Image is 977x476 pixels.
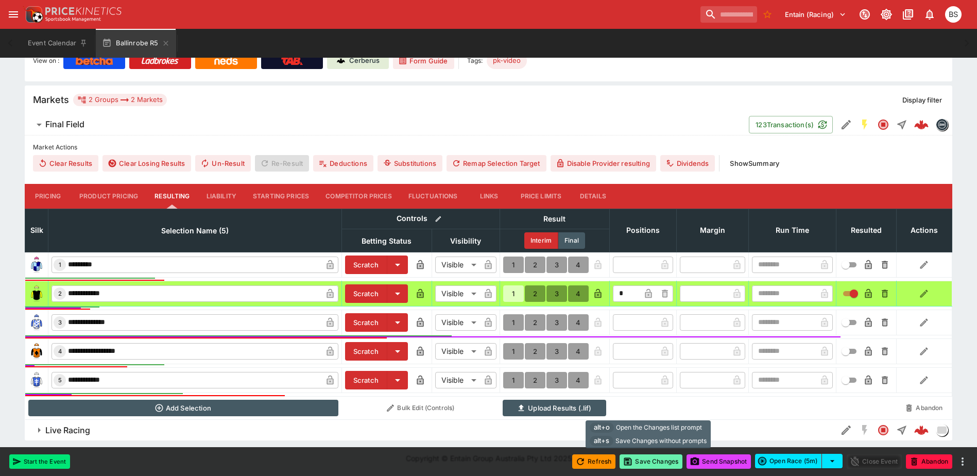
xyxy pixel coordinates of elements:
[503,343,524,360] button: 1
[349,56,380,66] p: Cerberus
[551,155,656,172] button: Disable Provider resulting
[4,5,23,24] button: open drawer
[45,425,90,436] h6: Live Racing
[779,6,852,23] button: Select Tenant
[435,285,480,302] div: Visible
[25,209,48,252] th: Silk
[467,53,483,69] label: Tags:
[435,372,480,388] div: Visible
[195,155,250,172] button: Un-Result
[33,155,98,172] button: Clear Results
[724,155,785,172] button: ShowSummary
[141,57,179,65] img: Ladbrokes
[590,436,613,446] span: alt+s
[942,3,965,26] button: Brendan Scoble
[855,421,874,439] button: SGM Disabled
[345,342,387,361] button: Scratch
[432,212,445,226] button: Bulk edit
[822,454,843,468] button: select merge strategy
[245,184,317,209] button: Starting Prices
[525,343,545,360] button: 2
[400,184,466,209] button: Fluctuations
[28,372,45,388] img: runner 5
[568,343,589,360] button: 4
[28,285,45,302] img: runner 2
[439,235,492,247] span: Visibility
[568,372,589,388] button: 4
[837,115,855,134] button: Edit Detail
[96,29,176,58] button: Ballinrobe R5
[56,319,64,326] span: 3
[700,6,757,23] input: search
[568,314,589,331] button: 4
[487,56,527,66] span: pk-video
[313,155,373,172] button: Deductions
[23,4,43,25] img: PriceKinetics Logo
[33,53,59,69] label: View on :
[71,184,146,209] button: Product Pricing
[345,313,387,332] button: Scratch
[345,284,387,303] button: Scratch
[896,92,948,108] button: Display filter
[378,155,442,172] button: Substitutions
[525,257,545,273] button: 2
[609,209,676,252] th: Positions
[874,421,893,439] button: Closed
[503,257,524,273] button: 1
[936,118,948,131] div: betmakers
[503,285,524,302] button: 1
[748,209,836,252] th: Run Time
[914,117,929,132] img: logo-cerberus--red.svg
[33,140,944,155] label: Market Actions
[150,225,240,237] span: Selection Name (5)
[899,5,917,24] button: Documentation
[25,184,71,209] button: Pricing
[914,423,929,437] img: logo-cerberus--red.svg
[146,184,198,209] button: Resulting
[877,118,889,131] svg: Closed
[503,314,524,331] button: 1
[512,184,570,209] button: Price Limits
[755,454,843,468] div: split button
[102,155,191,172] button: Clear Losing Results
[76,57,113,65] img: Betcha
[28,343,45,360] img: runner 4
[28,314,45,331] img: runner 3
[28,400,339,416] button: Add Selection
[590,422,614,433] span: alt+o
[345,400,496,416] button: Bulk Edit (Controls)
[899,400,949,416] button: Abandon
[914,423,929,437] div: b39615c0-7502-476b-ad52-b35e065f6e26
[893,115,911,134] button: Straight
[855,115,874,134] button: SGM Enabled
[525,314,545,331] button: 2
[837,421,855,439] button: Edit Detail
[546,257,567,273] button: 3
[956,455,969,468] button: more
[500,209,609,229] th: Result
[345,371,387,389] button: Scratch
[660,155,715,172] button: Dividends
[214,57,237,65] img: Neds
[874,115,893,134] button: Closed
[759,6,776,23] button: No Bookmarks
[524,232,558,249] button: Interim
[546,343,567,360] button: 3
[911,114,932,135] a: fe035dcc-1610-41bb-9981-a112ff7052cd
[836,209,896,252] th: Resulted
[341,209,500,229] th: Controls
[906,455,952,466] span: Mark an event as closed and abandoned.
[9,454,70,469] button: Start the Event
[466,184,512,209] button: Links
[45,7,122,15] img: PriceKinetics
[435,257,480,273] div: Visible
[487,53,527,69] div: Betting Target: cerberus
[893,421,911,439] button: Straight
[877,424,889,436] svg: Closed
[350,235,423,247] span: Betting Status
[281,57,303,65] img: TabNZ
[503,372,524,388] button: 1
[546,372,567,388] button: 3
[920,5,939,24] button: Notifications
[749,116,833,133] button: 123Transaction(s)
